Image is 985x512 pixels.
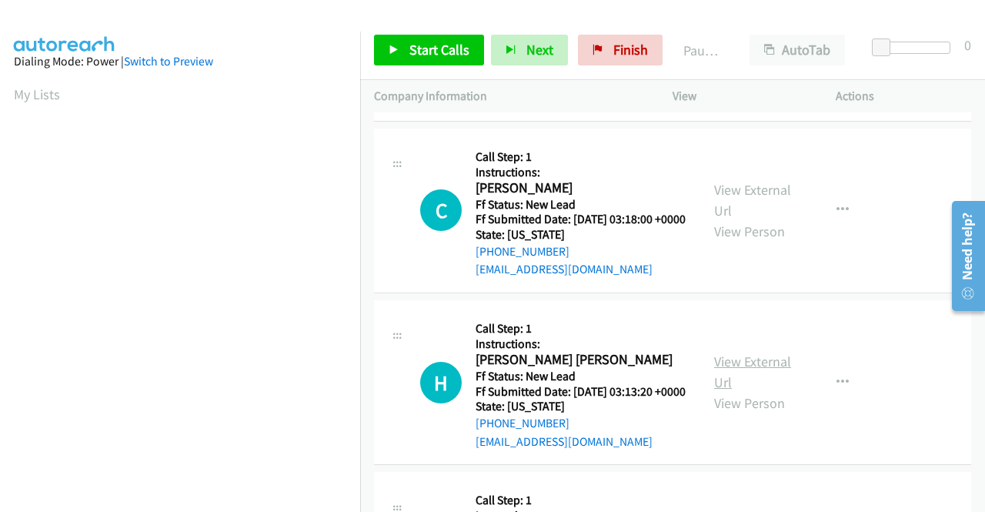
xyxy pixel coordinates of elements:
[880,42,950,54] div: Delay between calls (in seconds)
[476,262,653,276] a: [EMAIL_ADDRESS][DOMAIN_NAME]
[420,362,462,403] div: The call is yet to be attempted
[476,369,686,384] h5: Ff Status: New Lead
[714,353,791,391] a: View External Url
[420,362,462,403] h1: H
[683,40,722,61] p: Paused
[476,197,686,212] h5: Ff Status: New Lead
[578,35,663,65] a: Finish
[476,336,686,352] h5: Instructions:
[374,35,484,65] a: Start Calls
[476,493,686,508] h5: Call Step: 1
[964,35,971,55] div: 0
[374,87,645,105] p: Company Information
[476,149,686,165] h5: Call Step: 1
[476,384,686,400] h5: Ff Submitted Date: [DATE] 03:13:20 +0000
[714,394,785,412] a: View Person
[420,189,462,231] div: The call is yet to be attempted
[476,179,681,197] h2: [PERSON_NAME]
[476,351,681,369] h2: [PERSON_NAME] [PERSON_NAME]
[476,321,686,336] h5: Call Step: 1
[836,87,971,105] p: Actions
[409,41,469,59] span: Start Calls
[613,41,648,59] span: Finish
[673,87,808,105] p: View
[476,434,653,449] a: [EMAIL_ADDRESS][DOMAIN_NAME]
[476,165,686,180] h5: Instructions:
[476,416,569,430] a: [PHONE_NUMBER]
[491,35,568,65] button: Next
[750,35,845,65] button: AutoTab
[124,54,213,69] a: Switch to Preview
[420,189,462,231] h1: C
[14,52,346,71] div: Dialing Mode: Power |
[476,244,569,259] a: [PHONE_NUMBER]
[526,41,553,59] span: Next
[476,227,686,243] h5: State: [US_STATE]
[714,181,791,219] a: View External Url
[476,399,686,414] h5: State: [US_STATE]
[14,85,60,103] a: My Lists
[714,223,785,240] a: View Person
[476,212,686,227] h5: Ff Submitted Date: [DATE] 03:18:00 +0000
[941,195,985,317] iframe: Resource Center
